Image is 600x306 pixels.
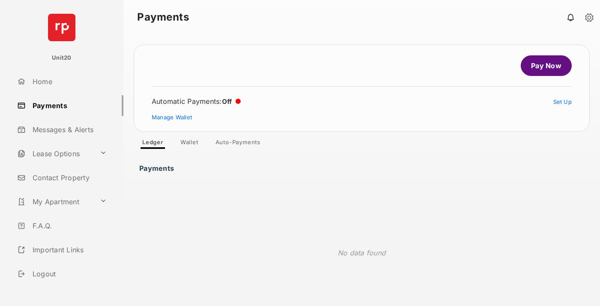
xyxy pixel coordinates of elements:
a: Logout [14,264,123,284]
p: Unit20 [52,54,72,62]
a: Lease Options [14,143,96,164]
a: Manage Wallet [152,114,192,121]
a: Ledger [135,139,170,149]
a: My Apartment [14,191,96,212]
img: svg+xml;base64,PHN2ZyB4bWxucz0iaHR0cDovL3d3dy53My5vcmcvMjAwMC9zdmciIHdpZHRoPSI2NCIgaGVpZ2h0PSI2NC... [48,14,75,41]
a: F.A.Q. [14,215,123,236]
a: Set Up [553,98,572,105]
a: Messages & Alerts [14,119,123,140]
a: Payments [14,95,123,116]
strong: Payments [137,12,189,22]
h3: Payments [139,164,177,168]
a: Contact Property [14,167,123,188]
span: Off [222,97,232,106]
a: Important Links [14,239,110,260]
p: No data found [338,248,386,258]
a: Home [14,71,123,92]
div: Automatic Payments : [152,97,241,106]
a: Auto-Payments [209,139,267,149]
a: Wallet [174,139,205,149]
